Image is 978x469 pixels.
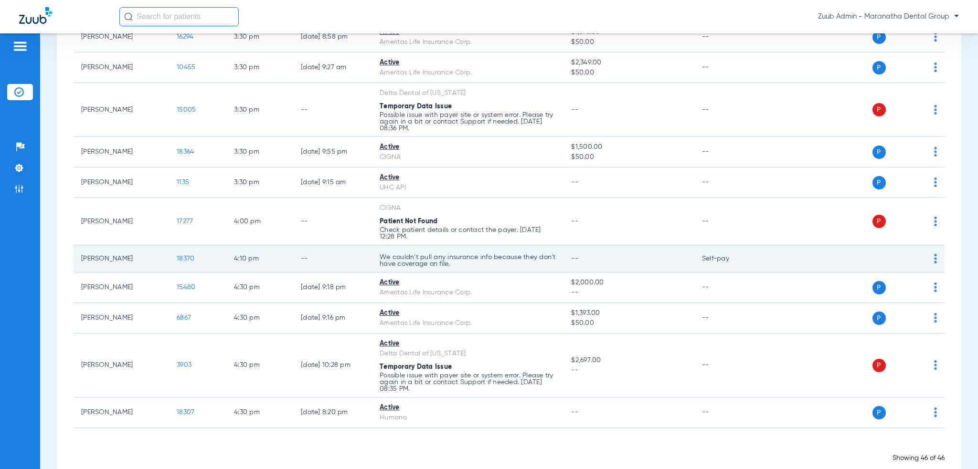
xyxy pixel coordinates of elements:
img: Search Icon [124,12,133,21]
td: 4:30 PM [226,334,293,397]
td: [DATE] 10:28 PM [293,334,372,397]
span: -- [571,255,578,262]
p: Possible issue with payer site or system error. Please try again in a bit or contact Support if n... [380,372,556,392]
td: 4:10 PM [226,245,293,272]
td: Self-pay [694,245,759,272]
span: Temporary Data Issue [380,103,452,110]
td: [PERSON_NAME] [74,198,169,245]
td: [PERSON_NAME] [74,167,169,198]
div: Active [380,339,556,349]
td: [PERSON_NAME] [74,272,169,303]
span: P [872,146,886,159]
td: [PERSON_NAME] [74,303,169,334]
span: 16294 [177,33,193,40]
span: 18364 [177,148,194,155]
div: UHC API [380,183,556,193]
td: [DATE] 8:20 PM [293,397,372,428]
td: -- [293,198,372,245]
img: group-dot-blue.svg [934,105,937,115]
div: Ameritas Life Insurance Corp. [380,37,556,47]
td: -- [694,198,759,245]
img: group-dot-blue.svg [934,217,937,226]
img: group-dot-blue.svg [934,407,937,417]
span: P [872,103,886,116]
td: -- [694,137,759,167]
span: P [872,359,886,372]
span: P [872,61,886,74]
span: P [872,176,886,189]
td: 3:30 PM [226,22,293,52]
span: Loading [495,443,523,451]
td: 3:30 PM [226,137,293,167]
span: P [872,406,886,419]
td: [DATE] 8:58 PM [293,22,372,52]
td: 3:30 PM [226,52,293,83]
img: x.svg [913,63,922,72]
span: -- [571,179,578,186]
img: x.svg [913,147,922,156]
div: Active [380,58,556,68]
span: -- [571,218,578,225]
span: $50.00 [571,37,687,47]
span: 18370 [177,255,194,262]
td: 4:30 PM [226,303,293,334]
div: Active [380,403,556,413]
td: -- [694,52,759,83]
img: group-dot-blue.svg [934,177,937,187]
td: [DATE] 9:16 PM [293,303,372,334]
div: CIGNA [380,203,556,213]
span: $1,500.00 [571,142,687,152]
span: Showing 46 of 46 [893,455,945,461]
img: group-dot-blue.svg [934,254,937,263]
img: hamburger-icon [12,41,28,52]
td: [DATE] 9:18 PM [293,272,372,303]
img: x.svg [913,32,922,42]
img: group-dot-blue.svg [934,63,937,72]
span: 10455 [177,64,195,71]
span: $1,393.00 [571,308,687,318]
span: 17277 [177,218,193,225]
td: 4:00 PM [226,198,293,245]
img: group-dot-blue.svg [934,147,937,156]
img: group-dot-blue.svg [934,313,937,323]
td: -- [694,397,759,428]
div: Ameritas Life Insurance Corp. [380,288,556,298]
span: $50.00 [571,68,687,78]
div: Active [380,308,556,318]
span: $50.00 [571,318,687,328]
td: [PERSON_NAME] [74,22,169,52]
img: group-dot-blue.svg [934,282,937,292]
td: [PERSON_NAME] [74,137,169,167]
td: [PERSON_NAME] [74,397,169,428]
span: 18307 [177,409,194,416]
td: -- [694,303,759,334]
p: Possible issue with payer site or system error. Please try again in a bit or contact Support if n... [380,112,556,132]
td: 4:30 PM [226,272,293,303]
span: -- [571,288,687,298]
td: 3:30 PM [226,167,293,198]
td: 3:30 PM [226,83,293,137]
td: [PERSON_NAME] [74,52,169,83]
span: $2,697.00 [571,355,687,365]
img: x.svg [913,313,922,323]
img: x.svg [913,217,922,226]
td: [DATE] 9:55 PM [293,137,372,167]
span: 15005 [177,106,196,113]
div: Delta Dental of [US_STATE] [380,349,556,359]
td: -- [694,167,759,198]
img: Zuub Logo [19,7,52,24]
td: [PERSON_NAME] [74,245,169,272]
iframe: Chat Widget [930,423,978,469]
div: CIGNA [380,152,556,162]
span: 6867 [177,314,191,321]
img: x.svg [913,254,922,263]
span: Zuub Admin - Maranatha Dental Group [818,12,959,21]
span: 3903 [177,362,191,368]
span: Temporary Data Issue [380,364,452,370]
td: -- [694,334,759,397]
div: Ameritas Life Insurance Corp. [380,318,556,328]
img: x.svg [913,177,922,187]
p: We couldn’t pull any insurance info because they don’t have coverage on file. [380,254,556,267]
span: -- [571,365,687,375]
